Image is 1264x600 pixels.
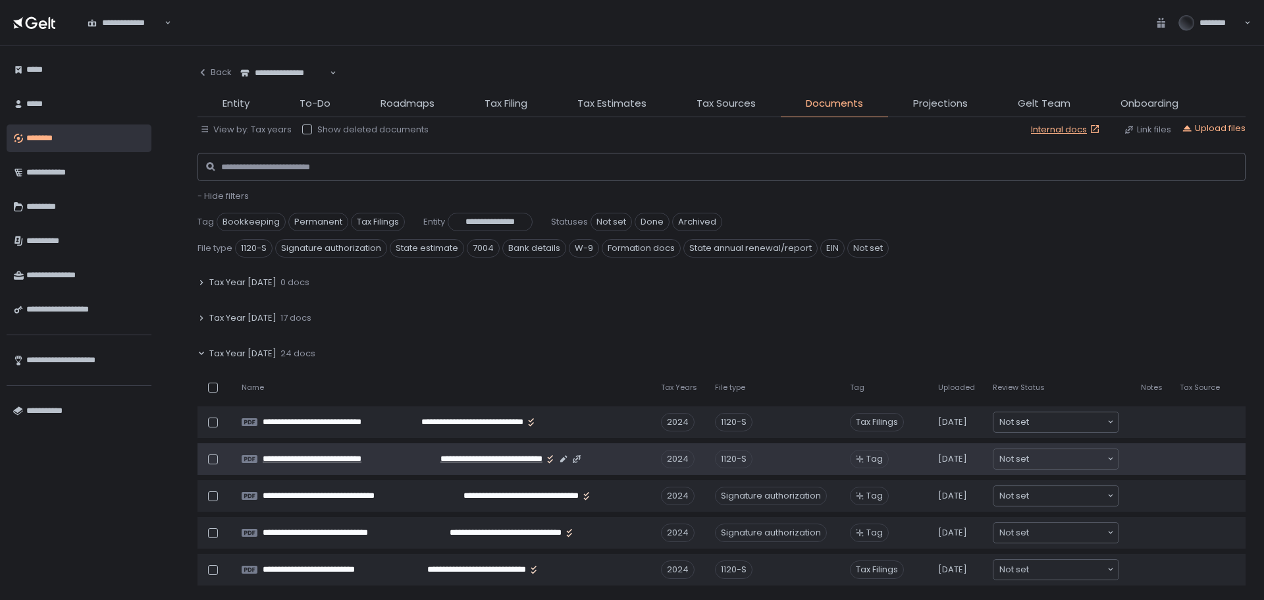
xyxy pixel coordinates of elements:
div: 1120-S [715,450,752,468]
span: Bookkeeping [217,213,286,231]
div: 2024 [661,450,695,468]
span: Tax Source [1180,383,1220,393]
span: [DATE] [938,564,967,576]
span: Tax Sources [697,96,756,111]
span: File type [197,242,232,254]
span: Uploaded [938,383,975,393]
span: Tax Filings [850,413,904,431]
span: Documents [806,96,863,111]
span: 1120-S [235,239,273,258]
span: Roadmaps [381,96,434,111]
span: Tag [197,216,214,228]
div: 1120-S [715,560,752,579]
div: Search for option [232,59,336,87]
button: Back [197,59,232,86]
span: Tax Year [DATE] [209,312,276,324]
span: State annual renewal/report [683,239,818,258]
div: Search for option [993,449,1119,469]
div: Signature authorization [715,524,827,542]
span: Permanent [288,213,348,231]
button: Link files [1124,124,1171,136]
span: Tag [866,527,883,539]
div: Search for option [993,523,1119,543]
span: File type [715,383,745,393]
span: Bank details [502,239,566,258]
div: Back [197,67,232,78]
input: Search for option [1029,526,1106,539]
input: Search for option [1029,416,1106,429]
div: 2024 [661,524,695,542]
div: 2024 [661,413,695,431]
span: State estimate [390,239,464,258]
span: Gelt Team [1018,96,1070,111]
input: Search for option [1029,563,1106,576]
span: Entity [423,216,445,228]
button: - Hide filters [197,190,249,202]
span: Not set [999,452,1029,466]
span: Tag [866,490,883,502]
span: Tax Estimates [577,96,646,111]
span: Done [635,213,670,231]
span: Not set [999,416,1029,429]
span: Archived [672,213,722,231]
span: Tax Filing [485,96,527,111]
span: 0 docs [280,277,309,288]
span: Tag [850,383,864,393]
a: Internal docs [1031,124,1103,136]
span: Notes [1141,383,1163,393]
span: Formation docs [602,239,681,258]
span: [DATE] [938,490,967,502]
span: To-Do [300,96,330,111]
span: Not set [591,213,632,231]
span: Tax Years [661,383,697,393]
span: Tag [866,453,883,465]
span: Entity [223,96,250,111]
div: Search for option [79,9,171,37]
div: 2024 [661,487,695,505]
span: Projections [913,96,968,111]
div: Search for option [993,560,1119,580]
div: Search for option [993,412,1119,432]
div: 2024 [661,560,695,579]
span: Not set [999,526,1029,539]
span: Tax Filings [850,560,904,579]
span: 17 docs [280,312,311,324]
span: [DATE] [938,453,967,465]
span: EIN [820,239,845,258]
span: Tax Year [DATE] [209,277,276,288]
span: Signature authorization [275,239,387,258]
input: Search for option [1029,489,1106,503]
span: Name [242,383,264,393]
span: 24 docs [280,348,315,360]
input: Search for option [1029,452,1106,466]
span: W-9 [569,239,599,258]
span: 7004 [467,239,500,258]
span: Not set [847,239,889,258]
span: Not set [999,489,1029,503]
span: Review Status [993,383,1045,393]
span: [DATE] [938,416,967,428]
span: [DATE] [938,527,967,539]
button: Upload files [1182,123,1246,134]
span: Tax Year [DATE] [209,348,276,360]
div: Signature authorization [715,487,827,505]
div: Search for option [993,486,1119,506]
div: 1120-S [715,413,752,431]
span: Onboarding [1120,96,1178,111]
button: View by: Tax years [200,124,292,136]
span: Not set [999,563,1029,576]
span: Tax Filings [351,213,405,231]
span: Statuses [551,216,588,228]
